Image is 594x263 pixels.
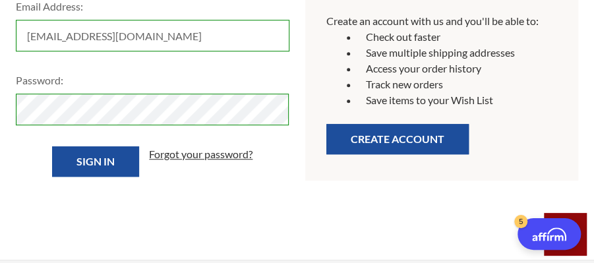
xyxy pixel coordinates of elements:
input: Sign in [52,146,139,177]
a: Create Account [326,136,469,149]
li: Save items to your Wish List [358,92,558,108]
a: Forgot your password? [149,146,252,162]
p: Create an account with us and you'll be able to: [326,13,558,29]
li: Track new orders [358,76,558,92]
li: Save multiple shipping addresses [358,45,558,61]
li: Check out faster [358,29,558,45]
button: Create Account [326,124,469,154]
label: Password: [16,73,289,88]
li: Access your order history [358,61,558,76]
